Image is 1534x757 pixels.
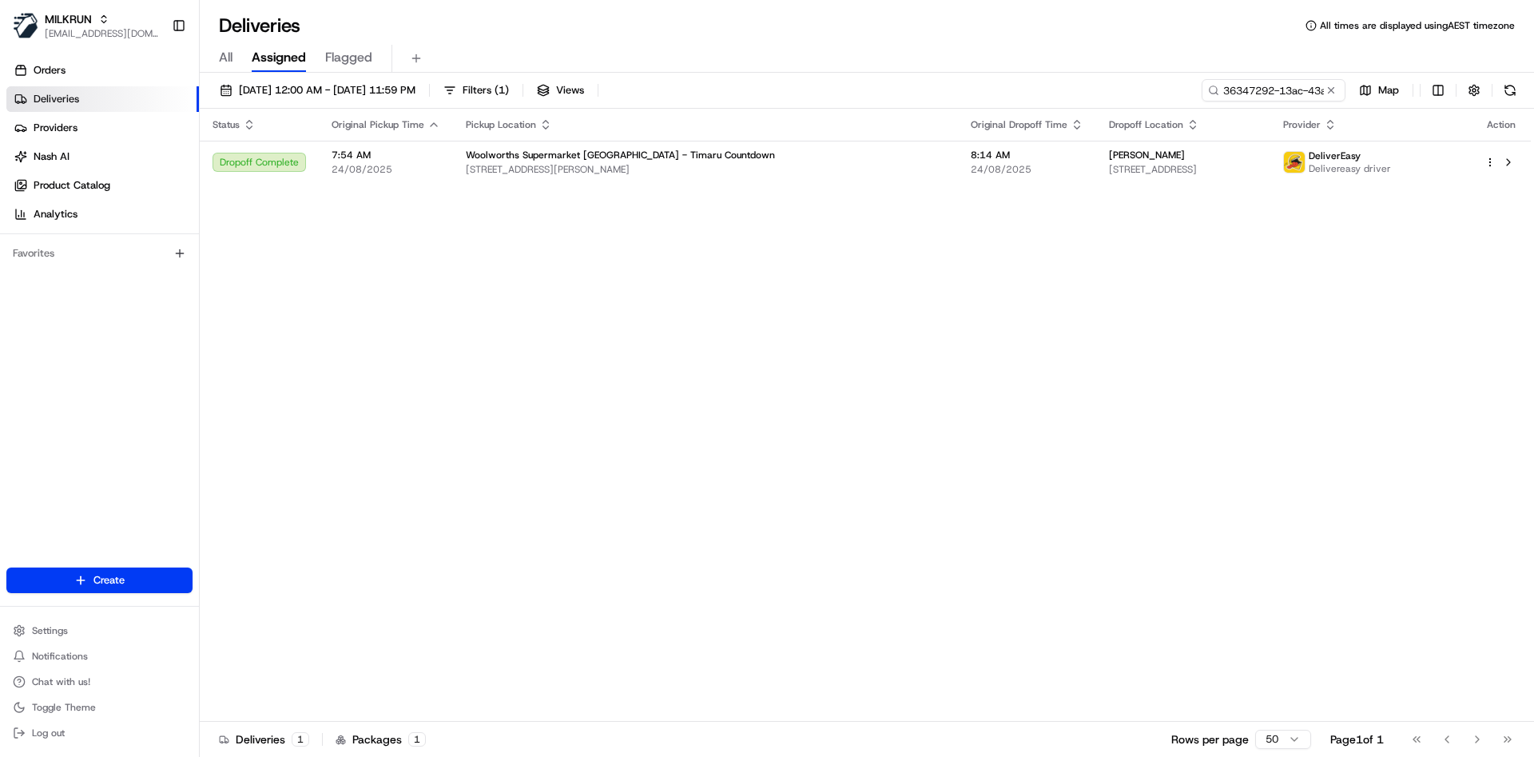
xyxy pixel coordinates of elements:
div: Packages [336,731,426,747]
a: Nash AI [6,144,199,169]
span: Settings [32,624,68,637]
button: Log out [6,722,193,744]
span: Delivereasy driver [1309,162,1391,175]
a: Orders [6,58,199,83]
span: Orders [34,63,66,78]
div: Favorites [6,241,193,266]
span: 7:54 AM [332,149,440,161]
button: Chat with us! [6,671,193,693]
a: Deliveries [6,86,199,112]
span: Nash AI [34,149,70,164]
button: MILKRUN [45,11,92,27]
span: Product Catalog [34,178,110,193]
span: [DATE] 12:00 AM - [DATE] 11:59 PM [239,83,415,98]
span: All times are displayed using AEST timezone [1320,19,1515,32]
a: Analytics [6,201,199,227]
button: Refresh [1499,79,1521,102]
button: Views [530,79,591,102]
button: Notifications [6,645,193,667]
span: Original Pickup Time [332,118,424,131]
span: Analytics [34,207,77,221]
span: [STREET_ADDRESS][PERSON_NAME] [466,163,945,176]
span: Original Dropoff Time [971,118,1067,131]
button: [DATE] 12:00 AM - [DATE] 11:59 PM [213,79,423,102]
span: Log out [32,727,65,739]
div: 1 [292,732,309,747]
span: Flagged [325,48,372,67]
button: Map [1352,79,1406,102]
input: Type to search [1202,79,1345,102]
span: Toggle Theme [32,701,96,714]
span: [STREET_ADDRESS] [1109,163,1258,176]
div: Page 1 of 1 [1330,731,1384,747]
span: Deliveries [34,92,79,106]
span: 24/08/2025 [971,163,1083,176]
button: Toggle Theme [6,696,193,719]
span: 8:14 AM [971,149,1083,161]
span: DeliverEasy [1309,149,1361,162]
span: All [219,48,232,67]
span: Create [93,573,125,588]
a: Product Catalog [6,173,199,198]
img: delivereasy_logo.png [1284,152,1305,173]
span: Pickup Location [466,118,536,131]
div: Deliveries [219,731,309,747]
p: Rows per page [1171,731,1249,747]
span: Dropoff Location [1109,118,1183,131]
span: ( 1 ) [495,83,509,98]
span: [PERSON_NAME] [1109,149,1185,161]
span: 24/08/2025 [332,163,440,176]
span: Assigned [252,48,306,67]
button: MILKRUNMILKRUN[EMAIL_ADDRESS][DOMAIN_NAME] [6,6,165,45]
button: Filters(1) [436,79,516,102]
button: Create [6,568,193,593]
button: Settings [6,620,193,642]
a: Providers [6,115,199,141]
button: [EMAIL_ADDRESS][DOMAIN_NAME] [45,27,159,40]
span: Chat with us! [32,675,90,688]
h1: Deliveries [219,13,300,38]
span: Views [556,83,584,98]
span: Providers [34,121,77,135]
span: Filters [463,83,509,98]
span: Map [1378,83,1399,98]
span: Woolworths Supermarket [GEOGRAPHIC_DATA] - Timaru Countdown [466,149,775,161]
span: Provider [1283,118,1321,131]
div: Action [1484,118,1518,131]
span: Status [213,118,240,131]
div: 1 [408,732,426,747]
span: Notifications [32,650,88,663]
img: MILKRUN [13,13,38,38]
